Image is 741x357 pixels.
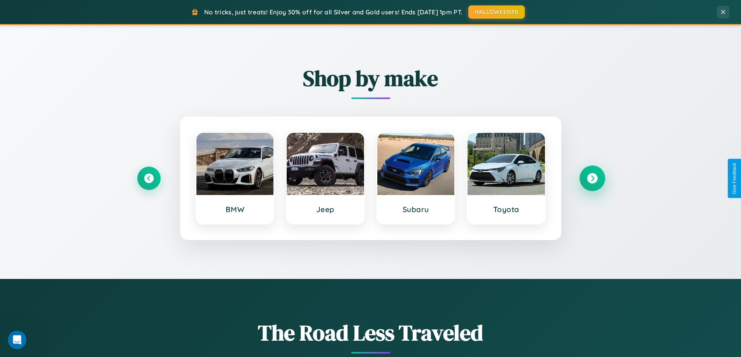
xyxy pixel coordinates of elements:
iframe: Intercom live chat [8,331,26,349]
div: Give Feedback [732,163,737,194]
h3: Subaru [385,205,447,214]
button: HALLOWEEN30 [468,5,525,19]
h2: Shop by make [137,63,604,93]
h3: Toyota [475,205,537,214]
h3: Jeep [294,205,356,214]
h1: The Road Less Traveled [137,318,604,348]
span: No tricks, just treats! Enjoy 30% off for all Silver and Gold users! Ends [DATE] 1pm PT. [204,8,462,16]
h3: BMW [204,205,266,214]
